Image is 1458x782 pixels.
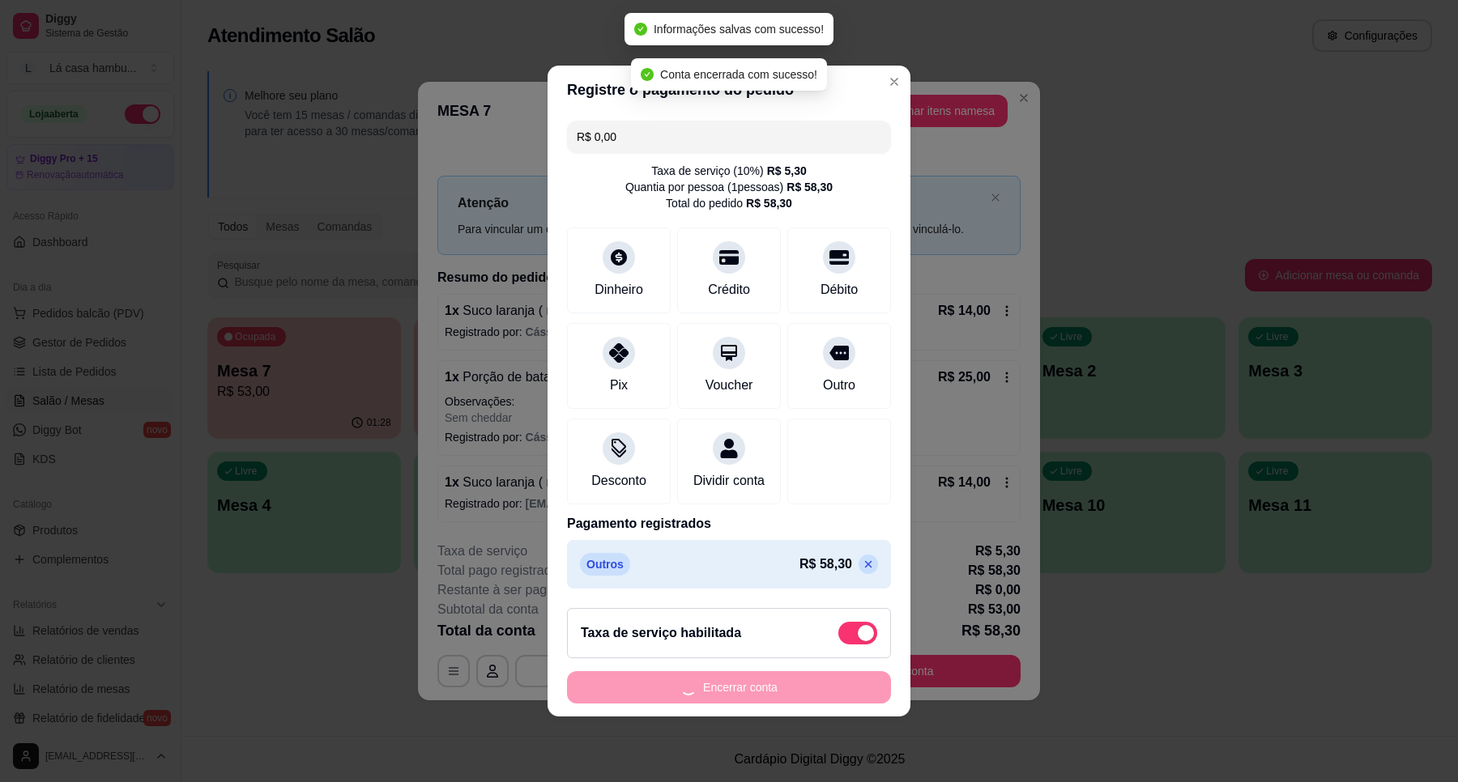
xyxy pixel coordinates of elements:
[799,555,852,574] p: R$ 58,30
[881,69,907,95] button: Close
[787,179,833,195] div: R$ 58,30
[595,280,643,300] div: Dinheiro
[660,68,817,81] span: Conta encerrada com sucesso!
[654,23,824,36] span: Informações salvas com sucesso!
[693,471,765,491] div: Dividir conta
[591,471,646,491] div: Desconto
[823,376,855,395] div: Outro
[610,376,628,395] div: Pix
[746,195,792,211] div: R$ 58,30
[821,280,858,300] div: Débito
[666,195,792,211] div: Total do pedido
[767,163,807,179] div: R$ 5,30
[580,553,630,576] p: Outros
[577,121,881,153] input: Ex.: hambúrguer de cordeiro
[548,66,910,114] header: Registre o pagamento do pedido
[634,23,647,36] span: check-circle
[651,163,807,179] div: Taxa de serviço ( 10 %)
[625,179,833,195] div: Quantia por pessoa ( 1 pessoas)
[641,68,654,81] span: check-circle
[567,514,891,533] p: Pagamento registrados
[581,623,741,643] h2: Taxa de serviço habilitada
[708,280,750,300] div: Crédito
[706,376,753,395] div: Voucher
